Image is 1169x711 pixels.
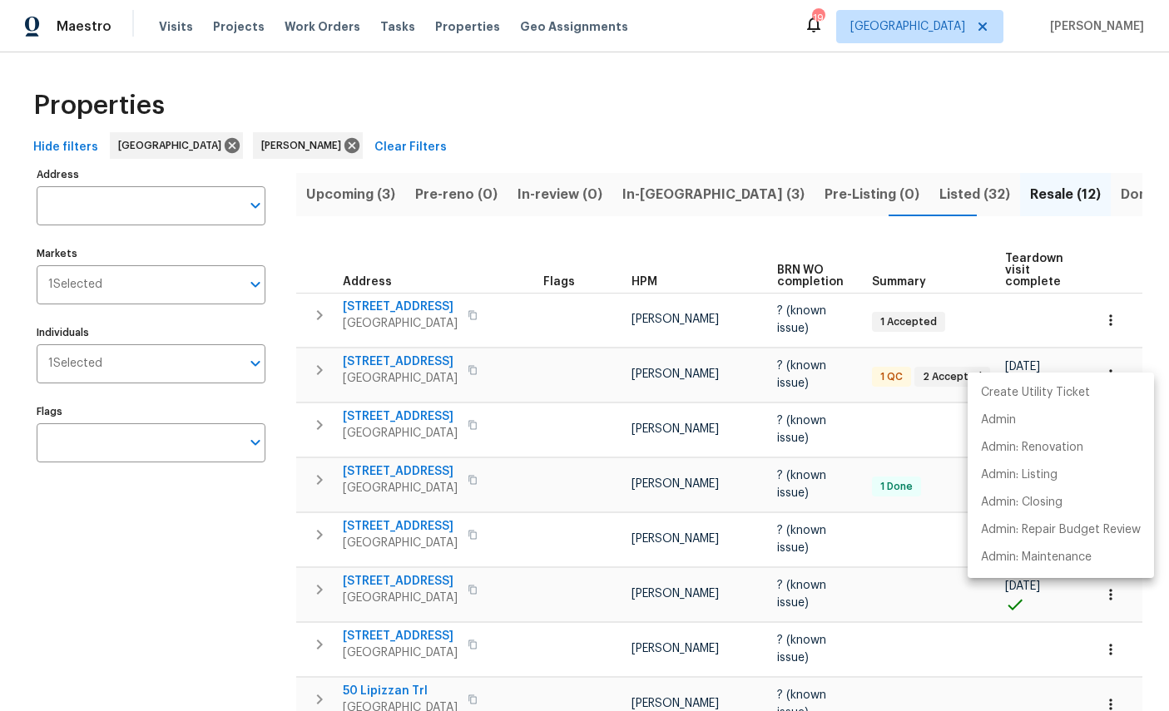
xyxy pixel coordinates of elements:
p: Create Utility Ticket [981,384,1090,402]
p: Admin: Maintenance [981,549,1092,566]
p: Admin: Renovation [981,439,1083,457]
p: Admin: Repair Budget Review [981,521,1141,539]
p: Admin [981,412,1016,429]
p: Admin: Listing [981,467,1058,484]
p: Admin: Closing [981,494,1063,511]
